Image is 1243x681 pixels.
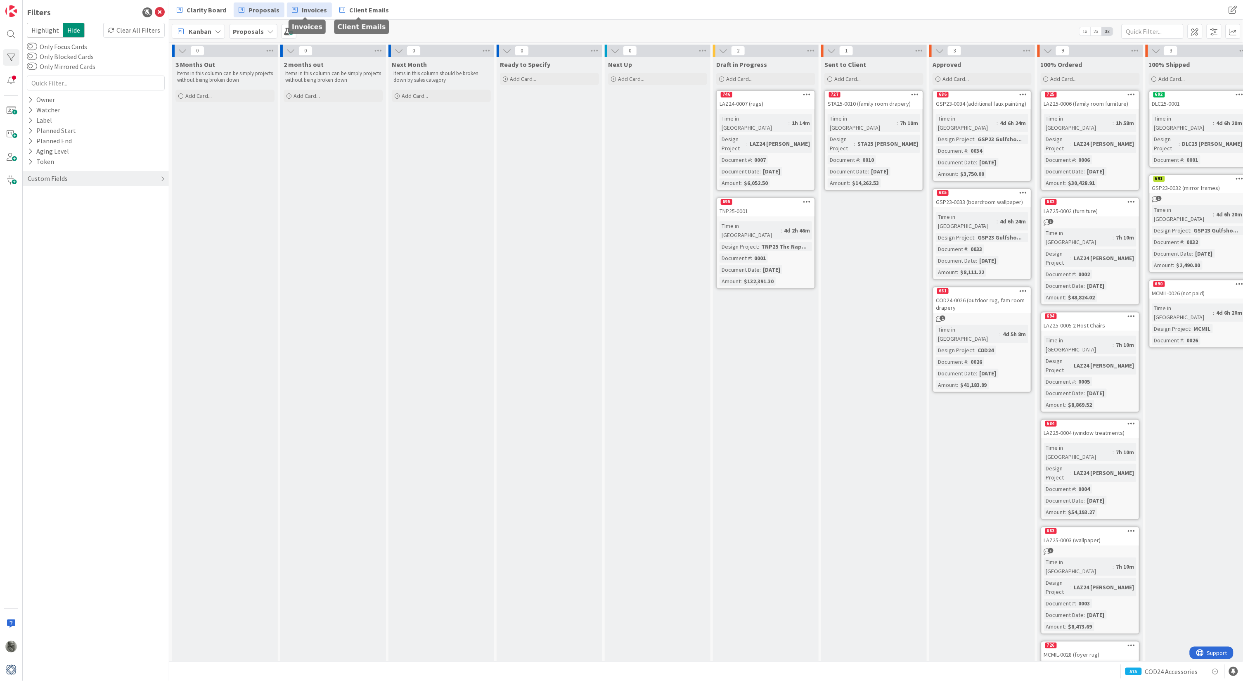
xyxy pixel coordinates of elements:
div: Amount [720,178,741,187]
div: 746 [717,91,814,98]
span: : [957,268,958,277]
span: : [1084,389,1085,398]
span: Ready to Specify [500,60,550,69]
div: 0032 [1185,237,1200,247]
div: Design Project [720,135,746,153]
span: Add Card... [618,75,644,83]
span: Kanban [189,26,211,36]
div: 727 [829,92,841,97]
div: 683LAZ25-0003 (wallpaper) [1042,527,1139,546]
div: 685 [933,189,1031,197]
div: Design Project [828,135,854,153]
img: avatar [5,664,17,676]
span: : [976,158,977,167]
input: Quick Filter... [27,76,165,90]
button: Only Blocked Cards [27,52,37,61]
div: 682 [1042,198,1139,206]
div: 727 [825,91,923,98]
div: GSP23 Gulfsho... [1192,226,1241,235]
div: LAZ24-0007 (rugs) [717,98,814,109]
span: : [868,167,869,176]
div: Document # [936,357,967,366]
div: LAZ25-0004 (window treatments) [1042,427,1139,438]
div: Time in [GEOGRAPHIC_DATA] [1044,114,1113,132]
div: 694LAZ25-0005 2 Host Chairs [1042,313,1139,331]
div: 4d 6h 24m [998,119,1028,128]
div: Watcher [27,105,61,115]
span: : [741,277,742,286]
div: Document # [1044,270,1075,279]
span: : [859,155,860,164]
div: 681 [933,287,1031,295]
div: Time in [GEOGRAPHIC_DATA] [1152,304,1213,322]
div: 682LAZ25-0002 (furniture) [1042,198,1139,216]
div: 692 [1153,92,1165,97]
div: Label [27,115,53,126]
label: Only Blocked Cards [27,52,94,62]
span: : [788,119,790,128]
div: Aging Level [27,146,70,157]
div: [DATE] [1193,249,1215,258]
b: Proposals [233,27,264,36]
span: Hide [63,23,85,38]
span: : [1113,340,1114,349]
span: : [974,346,975,355]
span: : [1071,139,1072,148]
span: : [997,119,998,128]
span: : [849,178,850,187]
div: 0001 [1185,155,1200,164]
div: $48,824.02 [1066,293,1097,302]
div: [DATE] [1085,167,1107,176]
span: 3x [1102,27,1113,36]
label: Only Focus Cards [27,42,87,52]
div: Document Date [936,369,976,378]
div: 695TNP25-0001 [717,198,814,216]
div: 725 [1045,92,1057,97]
div: Custom Fields [27,173,69,184]
span: 0 [407,46,421,56]
div: 0033 [968,244,984,254]
a: Clarity Board [172,2,231,17]
div: Time in [GEOGRAPHIC_DATA] [1044,443,1113,461]
div: Planned End [27,136,73,146]
span: Add Card... [402,92,428,100]
div: 0026 [968,357,984,366]
span: 100% Ordered [1041,60,1082,69]
div: 746 [721,92,732,97]
span: 9 [1056,46,1070,56]
span: 100% Shipped [1149,60,1190,69]
a: Proposals [234,2,284,17]
div: Design Project [1152,226,1191,235]
div: [DATE] [869,167,890,176]
span: : [976,369,977,378]
span: Highlight [27,23,63,38]
span: : [1184,237,1185,247]
div: [DATE] [977,369,999,378]
div: 725LAZ25-0006 (family room furniture) [1042,91,1139,109]
div: 4d 5h 8m [1001,330,1028,339]
div: 686 [937,92,949,97]
span: : [758,242,759,251]
div: Document Date [1152,249,1192,258]
div: 725 [1042,91,1139,98]
div: $8,111.22 [958,268,986,277]
span: 3 Months Out [175,60,215,69]
span: : [967,357,968,366]
div: GSP23-0033 (boardroom wallpaper) [933,197,1031,207]
div: Design Project [1152,324,1191,333]
div: Document Date [1044,281,1084,290]
div: Design Project [936,233,974,242]
div: 684LAZ25-0004 (window treatments) [1042,420,1139,438]
span: : [967,244,968,254]
span: 2 months out [284,60,324,69]
div: Document # [720,155,751,164]
div: 695 [721,199,732,205]
div: Owner [27,95,56,105]
span: : [1192,249,1193,258]
div: Document # [720,254,751,263]
div: Amount [1044,293,1065,302]
div: STA25-0010 (family room drapery) [825,98,923,109]
span: Add Card... [1159,75,1185,83]
span: : [1173,261,1174,270]
div: $2,490.00 [1174,261,1203,270]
